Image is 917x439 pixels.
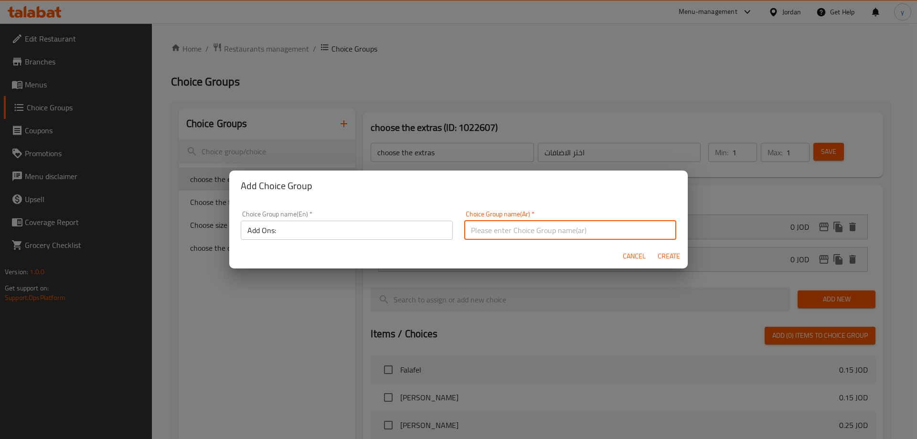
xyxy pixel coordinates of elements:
input: Please enter Choice Group name(en) [241,221,453,240]
input: Please enter Choice Group name(ar) [464,221,676,240]
span: Cancel [623,250,646,262]
span: Create [657,250,680,262]
h2: Add Choice Group [241,178,676,193]
button: Create [653,247,684,265]
button: Cancel [619,247,650,265]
